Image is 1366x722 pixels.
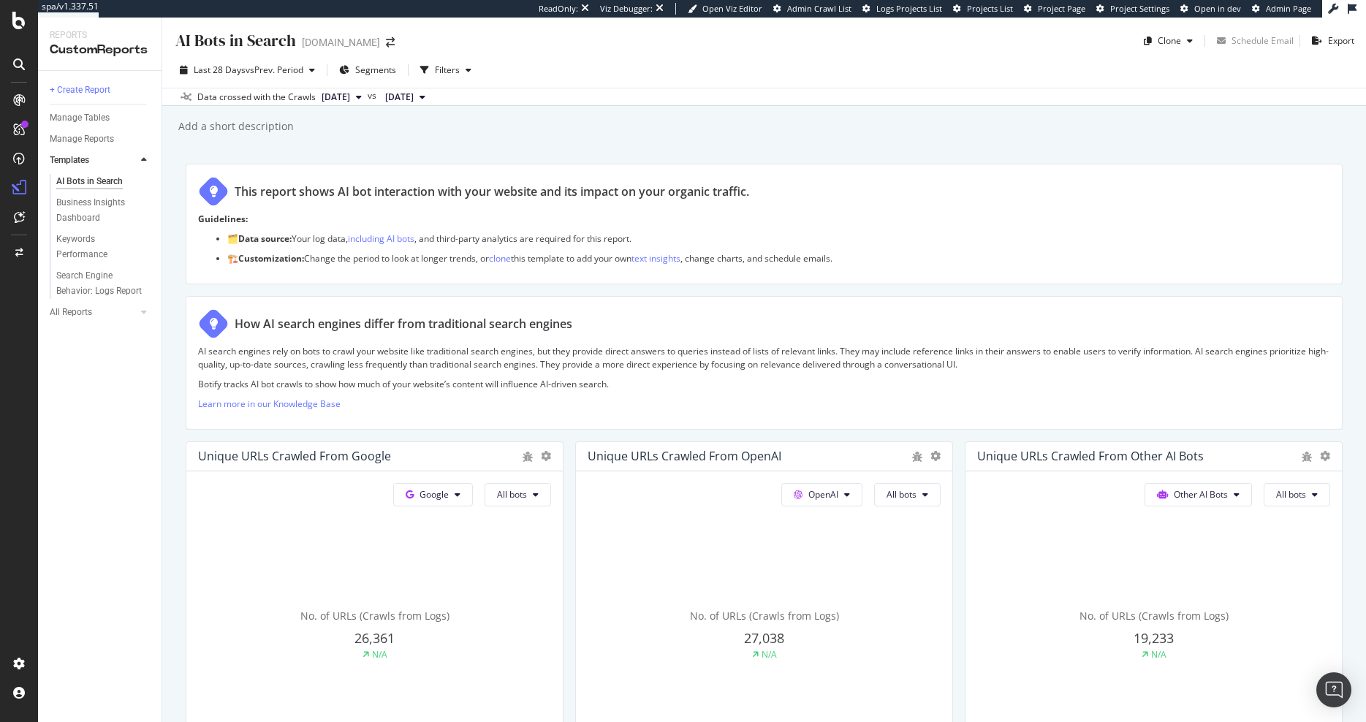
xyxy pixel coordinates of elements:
[56,195,140,226] div: Business Insights Dashboard
[876,3,942,14] span: Logs Projects List
[385,91,414,104] span: 2025 Aug. 3rd
[1252,3,1311,15] a: Admin Page
[174,29,296,52] div: AI Bots in Search
[1316,672,1351,707] div: Open Intercom Messenger
[50,83,110,98] div: + Create Report
[808,488,838,501] span: OpenAI
[238,252,304,265] strong: Customization:
[1232,34,1294,47] div: Schedule Email
[238,232,292,245] strong: Data source:
[235,316,572,332] div: How AI search engines differ from traditional search engines
[1180,3,1241,15] a: Open in dev
[348,232,414,245] a: including AI bots
[198,345,1330,370] p: AI search engines rely on bots to crawl your website like traditional search engines, but they pr...
[420,488,449,501] span: Google
[1328,34,1354,47] div: Export
[781,483,862,506] button: OpenAI
[688,3,762,15] a: Open Viz Editor
[874,483,941,506] button: All bots
[911,452,923,462] div: bug
[862,3,942,15] a: Logs Projects List
[1194,3,1241,14] span: Open in dev
[631,252,680,265] a: text insights
[355,64,396,76] span: Segments
[227,252,1330,265] p: 🏗️ Change the period to look at longer trends, or this template to add your own , change charts, ...
[967,3,1013,14] span: Projects List
[379,88,431,106] button: [DATE]
[773,3,851,15] a: Admin Crawl List
[1158,34,1181,47] div: Clone
[235,183,749,200] div: This report shows AI bot interaction with your website and its impact on your organic traffic.
[197,91,316,104] div: Data crossed with the Crawls
[1138,29,1199,53] button: Clone
[1276,488,1306,501] span: All bots
[887,488,917,501] span: All bots
[787,3,851,14] span: Admin Crawl List
[489,252,511,265] a: clone
[50,305,92,320] div: All Reports
[50,42,150,58] div: CustomReports
[50,110,151,126] a: Manage Tables
[198,213,248,225] strong: Guidelines:
[372,648,387,661] div: N/A
[539,3,578,15] div: ReadOnly:
[50,153,89,168] div: Templates
[50,132,151,147] a: Manage Reports
[50,83,151,98] a: + Create Report
[50,29,150,42] div: Reports
[198,449,391,463] div: Unique URLs Crawled from Google
[744,629,784,647] span: 27,038
[177,119,294,134] div: Add a short description
[186,296,1343,430] div: How AI search engines differ from traditional search enginesAI search engines rely on bots to cra...
[50,110,110,126] div: Manage Tables
[977,449,1204,463] div: Unique URLs Crawled from Other AI Bots
[1096,3,1169,15] a: Project Settings
[1301,452,1313,462] div: bug
[246,64,303,76] span: vs Prev. Period
[588,449,781,463] div: Unique URLs Crawled from OpenAI
[497,488,527,501] span: All bots
[953,3,1013,15] a: Projects List
[702,3,762,14] span: Open Viz Editor
[186,164,1343,284] div: This report shows AI bot interaction with your website and its impact on your organic traffic.Gui...
[56,232,138,262] div: Keywords Performance
[1110,3,1169,14] span: Project Settings
[1174,488,1228,501] span: Other AI Bots
[56,268,143,299] div: Search Engine Behavior: Logs Report
[1038,3,1085,14] span: Project Page
[1134,629,1174,647] span: 19,233
[762,648,777,661] div: N/A
[522,452,534,462] div: bug
[1151,648,1166,661] div: N/A
[194,64,246,76] span: Last 28 Days
[198,378,1330,390] p: Botify tracks AI bot crawls to show how much of your website’s content will influence AI-driven s...
[1264,483,1330,506] button: All bots
[600,3,653,15] div: Viz Debugger:
[322,91,350,104] span: 2025 Sep. 21st
[1145,483,1252,506] button: Other AI Bots
[56,195,151,226] a: Business Insights Dashboard
[393,483,473,506] button: Google
[690,609,839,623] span: No. of URLs (Crawls from Logs)
[1266,3,1311,14] span: Admin Page
[333,58,402,82] button: Segments
[174,58,321,82] button: Last 28 DaysvsPrev. Period
[435,64,460,76] div: Filters
[1024,3,1085,15] a: Project Page
[56,174,151,189] a: AI Bots in Search
[302,35,380,50] div: [DOMAIN_NAME]
[485,483,551,506] button: All bots
[198,398,341,410] a: Learn more in our Knowledge Base
[368,89,379,102] span: vs
[300,609,449,623] span: No. of URLs (Crawls from Logs)
[227,232,1330,245] p: 🗂️ Your log data, , and third-party analytics are required for this report.
[1079,609,1229,623] span: No. of URLs (Crawls from Logs)
[56,268,151,299] a: Search Engine Behavior: Logs Report
[56,174,123,189] div: AI Bots in Search
[354,629,395,647] span: 26,361
[50,305,137,320] a: All Reports
[1211,29,1294,53] button: Schedule Email
[50,153,137,168] a: Templates
[56,232,151,262] a: Keywords Performance
[1306,29,1354,53] button: Export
